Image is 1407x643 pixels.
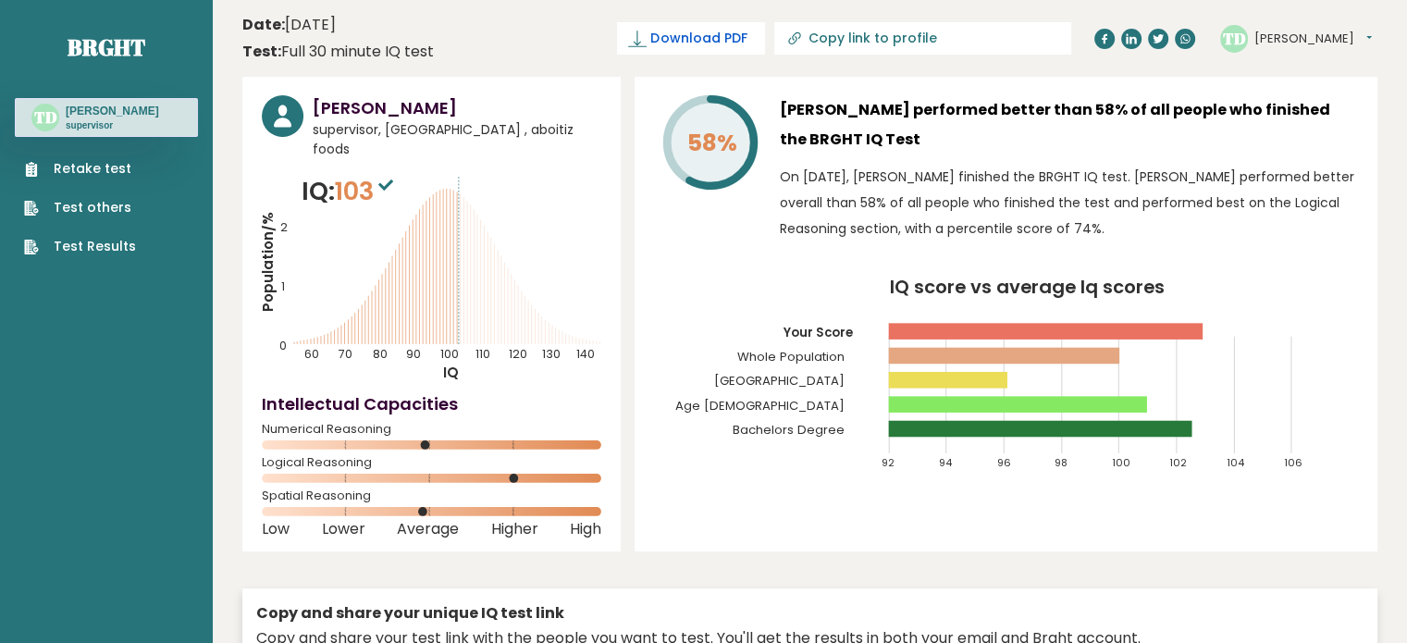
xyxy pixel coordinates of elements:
text: TD [1223,27,1246,48]
span: Average [397,526,459,533]
tspan: 92 [882,455,895,470]
p: On [DATE], [PERSON_NAME] finished the BRGHT IQ test. [PERSON_NAME] performed better overall than ... [780,164,1358,241]
span: Higher [491,526,538,533]
tspan: 90 [406,346,421,362]
tspan: 2 [280,219,288,235]
tspan: 104 [1227,455,1245,470]
tspan: Whole Population [737,348,845,365]
span: Download PDF [650,29,747,48]
tspan: 94 [939,455,953,470]
span: Lower [322,526,365,533]
tspan: 96 [997,455,1011,470]
tspan: 58% [687,127,737,159]
tspan: 120 [509,346,527,362]
tspan: 80 [373,346,388,362]
div: Full 30 minute IQ test [242,41,434,63]
tspan: 98 [1055,455,1068,470]
tspan: 100 [440,346,459,362]
span: supervisor, [GEOGRAPHIC_DATA] , aboitiz foods [313,120,601,159]
h4: Intellectual Capacities [262,391,601,416]
p: supervisor [66,119,159,132]
tspan: 60 [305,346,320,362]
span: Numerical Reasoning [262,426,601,433]
tspan: 102 [1169,455,1187,470]
p: IQ: [302,173,398,210]
span: 103 [335,174,398,208]
a: Brght [68,32,145,62]
tspan: 110 [475,346,490,362]
div: Copy and share your unique IQ test link [256,602,1364,624]
tspan: 100 [1112,455,1130,470]
b: Date: [242,14,285,35]
a: Retake test [24,159,136,179]
text: TD [34,106,57,128]
b: Test: [242,41,281,62]
tspan: IQ [443,363,459,382]
tspan: Age [DEMOGRAPHIC_DATA] [675,397,845,414]
button: [PERSON_NAME] [1254,30,1372,48]
tspan: 130 [542,346,561,362]
h3: [PERSON_NAME] [313,95,601,120]
tspan: 106 [1285,455,1303,470]
span: Spatial Reasoning [262,492,601,500]
a: Test Results [24,237,136,256]
span: High [570,526,601,533]
tspan: 70 [339,346,352,362]
span: Low [262,526,290,533]
tspan: Your Score [783,324,853,341]
h3: [PERSON_NAME] [66,104,159,118]
tspan: Population/% [258,212,278,312]
span: Logical Reasoning [262,459,601,466]
tspan: 140 [576,346,595,362]
tspan: 0 [279,338,287,353]
time: [DATE] [242,14,336,36]
tspan: Bachelors Degree [733,421,845,439]
tspan: IQ score vs average Iq scores [890,274,1165,300]
a: Download PDF [617,22,765,55]
h3: [PERSON_NAME] performed better than 58% of all people who finished the BRGHT IQ Test [780,95,1358,155]
tspan: [GEOGRAPHIC_DATA] [714,372,845,390]
a: Test others [24,198,136,217]
tspan: 1 [281,278,285,294]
